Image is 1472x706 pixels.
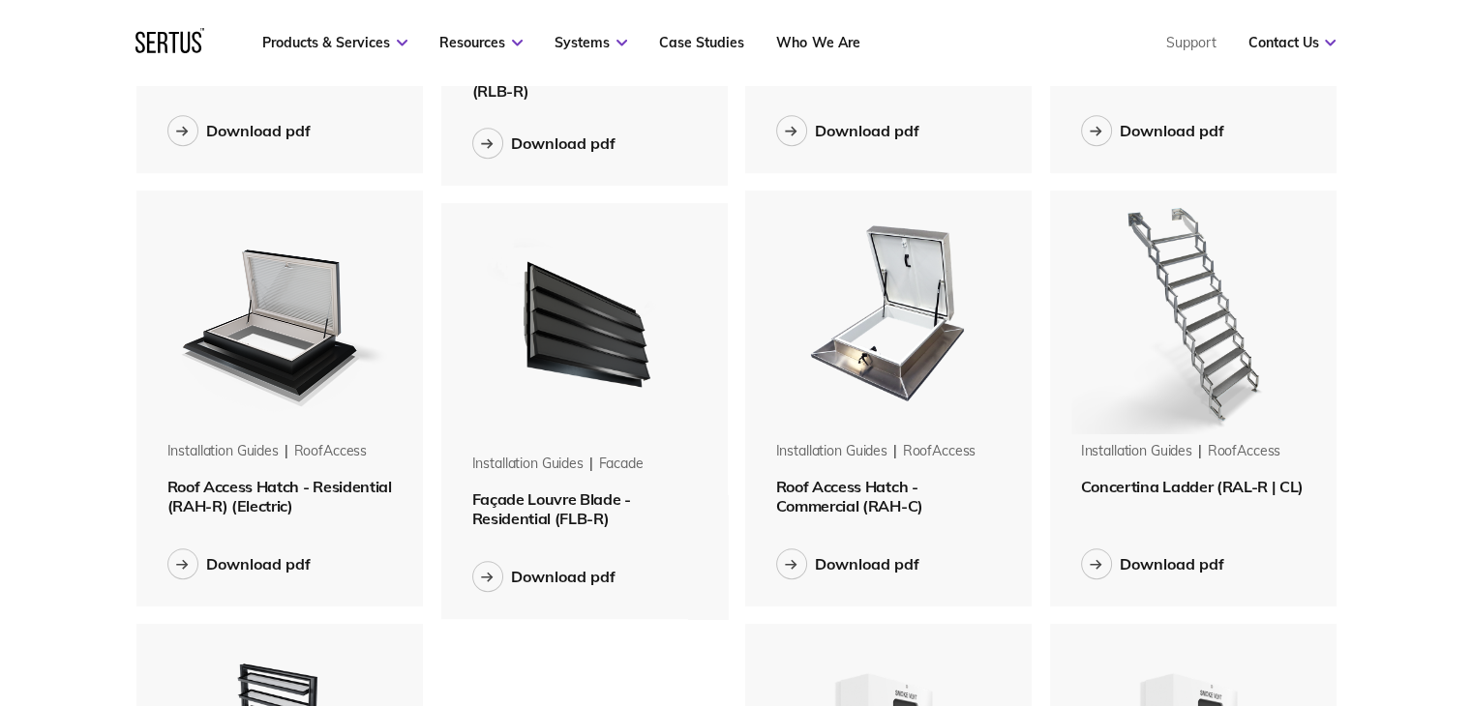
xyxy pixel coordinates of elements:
[294,442,368,461] div: roofAccess
[659,34,744,51] a: Case Studies
[472,489,631,528] span: Façade Louvre Blade - Residential (FLB-R)
[1120,121,1224,140] div: Download pdf
[439,34,523,51] a: Resources
[815,554,919,574] div: Download pdf
[1081,477,1304,496] span: Concertina Ladder (RAL-R | CL)
[776,34,859,51] a: Who We Are
[555,34,627,51] a: Systems
[599,455,644,474] div: facade
[262,34,407,51] a: Products & Services
[1081,442,1192,461] div: Installation Guides
[1165,34,1216,51] a: Support
[1120,554,1224,574] div: Download pdf
[776,548,919,579] button: Download pdf
[167,477,392,515] span: Roof Access Hatch - Residential (RAH-R) (Electric)
[472,561,616,592] button: Download pdf
[472,128,616,159] button: Download pdf
[1247,34,1336,51] a: Contact Us
[903,442,976,461] div: roofAccess
[167,115,311,146] button: Download pdf
[776,442,887,461] div: Installation Guides
[206,554,311,574] div: Download pdf
[511,567,616,586] div: Download pdf
[206,121,311,140] div: Download pdf
[776,115,919,146] button: Download pdf
[1081,548,1224,579] button: Download pdf
[776,477,923,515] span: Roof Access Hatch - Commercial (RAH-C)
[511,133,616,153] div: Download pdf
[1208,442,1281,461] div: roofAccess
[1081,115,1224,146] button: Download pdf
[472,455,584,474] div: Installation Guides
[167,548,311,579] button: Download pdf
[815,121,919,140] div: Download pdf
[167,442,279,461] div: Installation Guides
